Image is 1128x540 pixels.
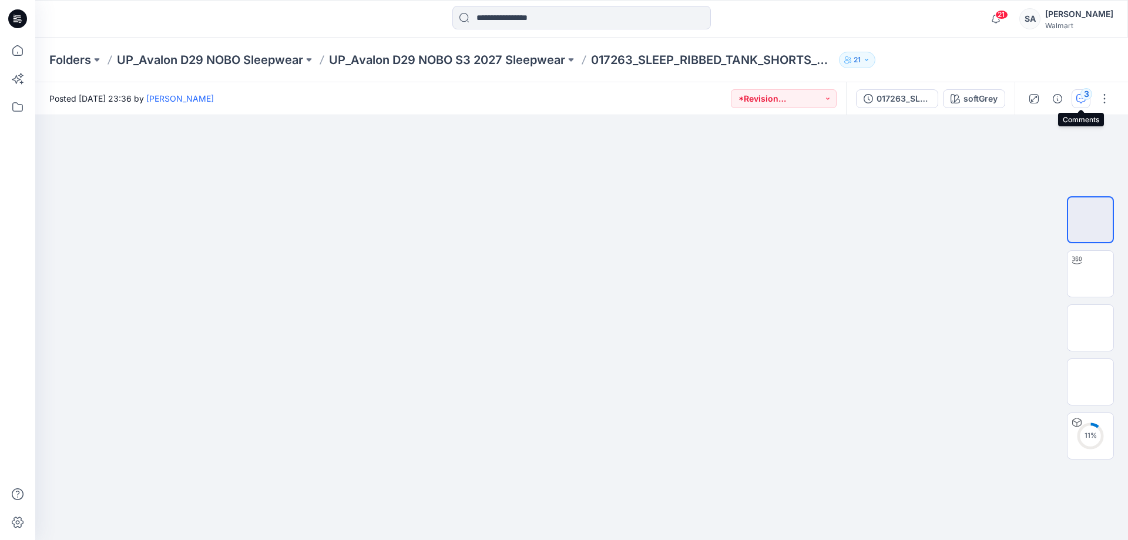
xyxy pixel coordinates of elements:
div: softGrey [963,92,998,105]
button: Details [1048,89,1067,108]
a: UP_Avalon D29 NOBO Sleepwear [117,52,303,68]
div: SA [1019,8,1040,29]
p: 017263_SLEEP_RIBBED_TANK_SHORTS_SET [591,52,834,68]
div: 017263_SLEEP_RIBBED_TANK_SHORTS_SET [877,92,931,105]
button: 21 [839,52,875,68]
button: 017263_SLEEP_RIBBED_TANK_SHORTS_SET [856,89,938,108]
div: 11 % [1076,431,1104,441]
button: 3 [1072,89,1090,108]
button: softGrey [943,89,1005,108]
a: [PERSON_NAME] [146,93,214,103]
div: 3 [1080,88,1092,100]
a: UP_Avalon D29 NOBO S3 2027 Sleepwear [329,52,565,68]
p: 21 [854,53,861,66]
span: Posted [DATE] 23:36 by [49,92,214,105]
div: [PERSON_NAME] [1045,7,1113,21]
div: Walmart [1045,21,1113,30]
a: Folders [49,52,91,68]
span: 21 [995,10,1008,19]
